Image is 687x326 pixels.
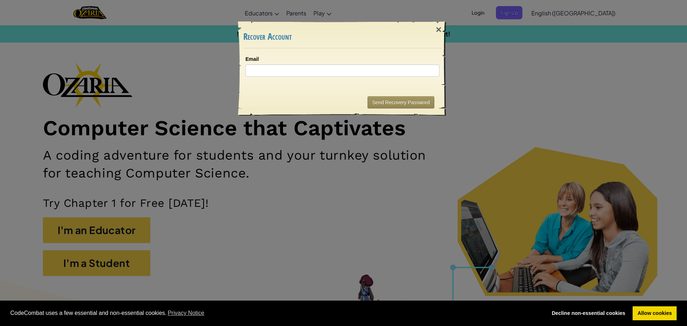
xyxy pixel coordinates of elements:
div: × [430,19,447,40]
span: CodeCombat uses a few essential and non-essential cookies. [10,308,541,318]
h3: Recover Account [243,32,442,42]
a: deny cookies [547,306,630,321]
button: Send Recovery Password [367,96,434,108]
a: learn more about cookies [167,308,206,318]
label: Email [245,55,259,63]
a: allow cookies [633,306,677,321]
